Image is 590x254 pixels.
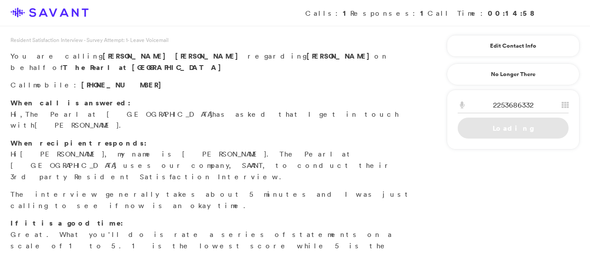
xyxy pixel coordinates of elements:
[33,80,74,89] span: mobile
[343,8,350,18] strong: 1
[10,36,169,44] span: Resident Satisfaction Interview - Survey Attempt: 1 - Leave Voicemail
[458,118,569,139] a: Loading
[458,39,569,53] a: Edit Contact Info
[175,51,243,61] span: [PERSON_NAME]
[420,8,428,18] strong: 1
[63,63,226,72] strong: The Pearl at [GEOGRAPHIC_DATA]
[307,51,374,61] strong: [PERSON_NAME]
[20,150,104,158] span: [PERSON_NAME]
[10,138,147,148] strong: When recipient responds:
[25,110,212,118] span: The Pearl at [GEOGRAPHIC_DATA]
[10,98,131,108] strong: When call is answered:
[10,80,414,91] p: Call :
[10,51,414,73] p: You are calling regarding on behalf of
[10,97,414,131] p: Hi, has asked that I get in touch with .
[488,8,536,18] strong: 00:14:58
[35,121,119,129] span: [PERSON_NAME]
[10,189,414,211] p: The interview generally takes about 5 minutes and I was just calling to see if now is an okay time.
[81,80,166,90] span: [PHONE_NUMBER]
[10,138,414,182] p: Hi , my name is [PERSON_NAME]. The Pearl at [GEOGRAPHIC_DATA] uses our company, SAVANT, to conduc...
[10,218,123,228] strong: If it is a good time:
[103,51,170,61] span: [PERSON_NAME]
[447,63,580,85] a: No Longer There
